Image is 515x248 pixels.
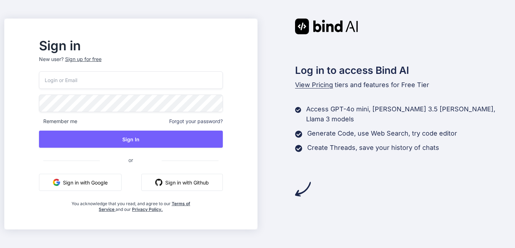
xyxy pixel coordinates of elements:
[306,104,511,124] p: Access GPT-4o mini, [PERSON_NAME] 3.5 [PERSON_NAME], Llama 3 models
[295,181,311,197] img: arrow
[132,207,163,212] a: Privacy Policy.
[65,56,102,63] div: Sign up for free
[39,56,223,71] p: New user?
[295,63,511,78] h2: Log in to access Bind AI
[295,81,333,88] span: View Pricing
[100,151,162,169] span: or
[169,118,223,125] span: Forgot your password?
[39,40,223,51] h2: Sign in
[39,131,223,148] button: Sign In
[295,19,358,34] img: Bind AI logo
[295,80,511,90] p: tiers and features for Free Tier
[39,174,122,191] button: Sign in with Google
[307,143,439,153] p: Create Threads, save your history of chats
[99,201,190,212] a: Terms of Service
[155,179,162,186] img: github
[307,128,457,138] p: Generate Code, use Web Search, try code editor
[69,197,192,212] div: You acknowledge that you read, and agree to our and our
[39,71,223,89] input: Login or Email
[53,179,60,186] img: google
[39,118,77,125] span: Remember me
[141,174,223,191] button: Sign in with Github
